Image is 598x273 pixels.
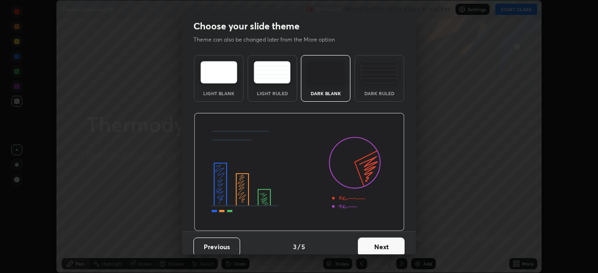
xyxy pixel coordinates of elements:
h2: Choose your slide theme [193,20,299,32]
h4: 5 [301,242,305,252]
button: Next [358,238,405,256]
h4: 3 [293,242,297,252]
img: lightRuledTheme.5fabf969.svg [254,61,291,84]
div: Light Ruled [254,91,291,96]
img: darkThemeBanner.d06ce4a2.svg [194,113,405,231]
img: darkTheme.f0cc69e5.svg [307,61,344,84]
h4: / [298,242,300,252]
button: Previous [193,238,240,256]
div: Dark Blank [307,91,344,96]
img: darkRuledTheme.de295e13.svg [361,61,398,84]
img: lightTheme.e5ed3b09.svg [200,61,237,84]
div: Dark Ruled [361,91,398,96]
p: Theme can also be changed later from the More option [193,35,345,44]
div: Light Blank [200,91,237,96]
